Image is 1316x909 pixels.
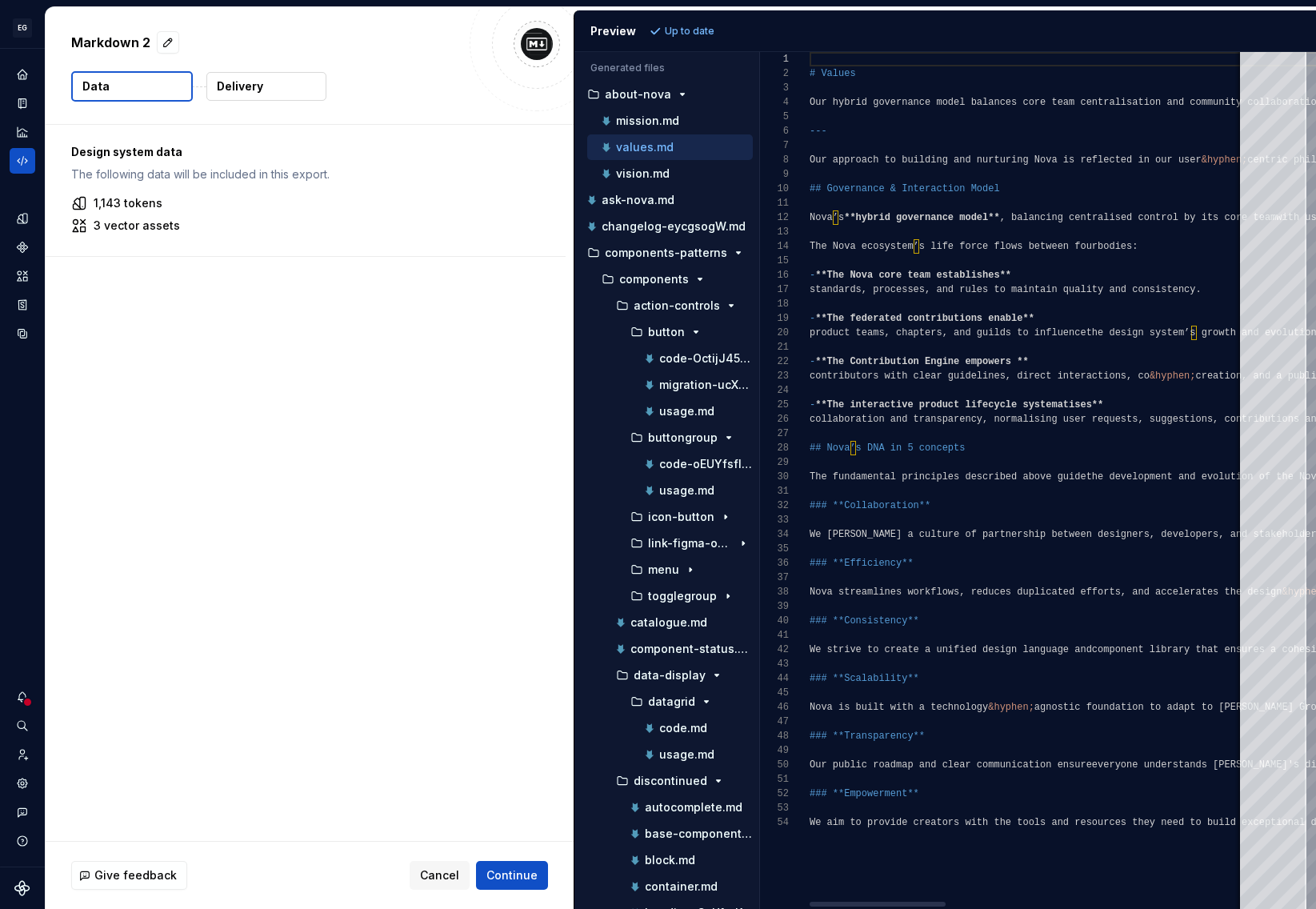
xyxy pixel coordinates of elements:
p: action-controls [634,299,720,312]
button: Contact support [10,799,35,825]
button: container.md [600,878,753,895]
div: 14 [760,239,789,254]
div: 52 [760,787,789,801]
div: 19 [760,311,789,326]
span: **The interactive product lifecycle systematises** [815,399,1103,410]
p: buttongroup [648,431,718,444]
span: product teams, chapters, and guilds to influence [810,327,1086,338]
p: usage.md [659,748,714,761]
span: collaboration and transparency, normalising user r [810,414,1098,425]
p: about-nova [605,88,671,101]
span: Nova is built with a technology [810,702,988,713]
button: buttongroup [600,429,753,446]
button: components-patterns [581,244,753,262]
button: autocomplete.md [600,799,753,816]
button: menu [600,561,753,579]
a: Analytics [10,119,35,145]
div: 33 [760,513,789,527]
button: usage.md [606,482,753,499]
div: 27 [760,426,789,441]
span: Give feedback [94,867,177,883]
button: values.md [587,138,753,156]
div: 54 [760,815,789,830]
p: ask-nova.md [602,194,674,206]
div: 48 [760,729,789,743]
div: 2 [760,66,789,81]
button: Continue [476,861,548,890]
p: datagrid [648,695,695,708]
span: contributors with clear guidelines, direct interac [810,370,1098,382]
button: mission.md [587,112,753,130]
span: ### **Transparency** [810,731,925,742]
button: code-oEUYfsfl.md [606,455,753,473]
p: base-component.md [645,827,753,840]
div: 25 [760,398,789,412]
span: - [810,270,815,281]
p: Design system data [71,144,540,160]
span: Continue [486,867,538,883]
a: Invite team [10,742,35,767]
span: The Nova ecosystem’s life force flows between four [810,241,1098,252]
button: vision.md [587,165,753,182]
div: 23 [760,369,789,383]
button: usage.md [606,402,753,420]
a: Assets [10,263,35,289]
p: code-oEUYfsfl.md [659,458,753,471]
button: components [587,270,753,288]
p: container.md [645,880,718,893]
div: 50 [760,758,789,772]
button: data-display [594,667,753,684]
div: 24 [760,383,789,398]
div: 38 [760,585,789,599]
svg: Supernova Logo [14,880,30,896]
p: changelog-eycgsogW.md [602,220,746,233]
button: changelog-eycgsogW.md [581,218,753,235]
p: code-OctijJ45.md [659,352,753,365]
div: 17 [760,282,789,297]
button: action-controls [594,297,753,314]
div: 51 [760,772,789,787]
a: Settings [10,771,35,796]
div: 45 [760,686,789,700]
span: tions, co [1098,370,1150,382]
span: Nova’s [810,212,844,223]
div: 44 [760,671,789,686]
div: 3 [760,81,789,95]
p: Delivery [217,78,263,94]
div: 1 [760,52,789,66]
button: catalogue.md [594,614,753,631]
button: Search ⌘K [10,713,35,739]
div: 37 [760,571,789,585]
div: 6 [760,124,789,138]
p: discontinued [634,775,707,787]
button: datagrid [600,693,753,711]
span: We [PERSON_NAME] a culture of partnership between designe [810,529,1138,540]
a: Design tokens [10,206,35,231]
p: icon-button [648,511,714,523]
div: 53 [760,801,789,815]
span: **The federated contributions enable** [815,313,1034,324]
p: migration-ucXuCDBa.md [659,378,753,391]
button: discontinued [594,772,753,790]
div: 21 [760,340,789,354]
span: standards, processes, and rules to maintain qualit [810,284,1098,295]
div: 43 [760,657,789,671]
p: link-figma-only [648,537,732,550]
button: usage.md [606,746,753,763]
button: Give feedback [71,861,187,890]
span: - [810,313,815,324]
div: 47 [760,715,789,729]
span: **hybrid governance model** [844,212,999,223]
span: --- [810,126,827,137]
div: Notifications [10,684,35,710]
div: 18 [760,297,789,311]
p: button [648,326,685,338]
a: Storybook stories [10,292,35,318]
p: components [619,273,689,286]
